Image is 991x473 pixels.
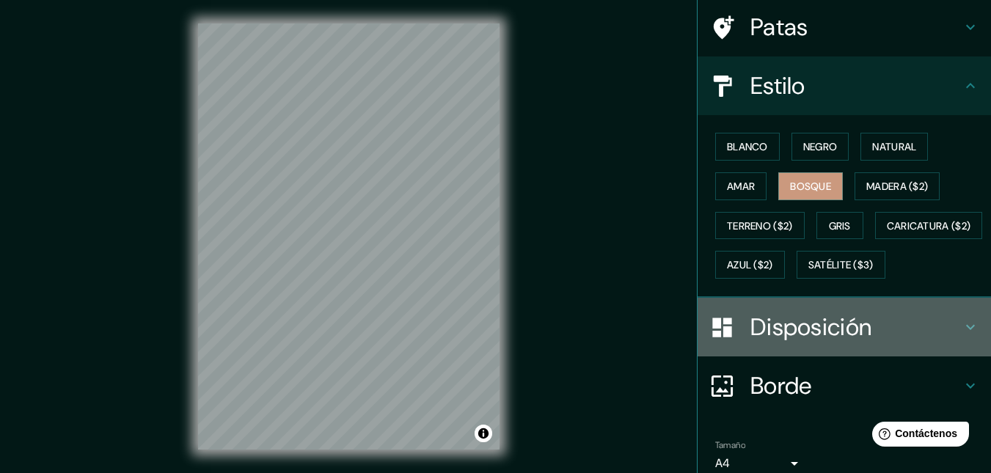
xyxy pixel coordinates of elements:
button: Caricatura ($2) [875,212,983,240]
font: Tamaño [715,439,745,451]
button: Satélite ($3) [797,251,885,279]
button: Blanco [715,133,780,161]
font: Satélite ($3) [808,259,874,272]
button: Natural [860,133,928,161]
font: Gris [829,219,851,232]
font: Blanco [727,140,768,153]
font: Borde [750,370,812,401]
font: Natural [872,140,916,153]
font: Bosque [790,180,831,193]
font: A4 [715,455,730,471]
font: Negro [803,140,838,153]
div: Borde [698,356,991,415]
div: Disposición [698,298,991,356]
button: Negro [791,133,849,161]
button: Gris [816,212,863,240]
div: Estilo [698,56,991,115]
font: Patas [750,12,808,43]
button: Activar o desactivar atribución [475,425,492,442]
font: Disposición [750,312,871,342]
font: Amar [727,180,755,193]
button: Terreno ($2) [715,212,805,240]
button: Amar [715,172,767,200]
font: Estilo [750,70,805,101]
iframe: Lanzador de widgets de ayuda [860,416,975,457]
font: Terreno ($2) [727,219,793,232]
button: Bosque [778,172,843,200]
font: Caricatura ($2) [887,219,971,232]
font: Madera ($2) [866,180,928,193]
canvas: Mapa [198,23,500,450]
button: Madera ($2) [855,172,940,200]
font: Azul ($2) [727,259,773,272]
button: Azul ($2) [715,251,785,279]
